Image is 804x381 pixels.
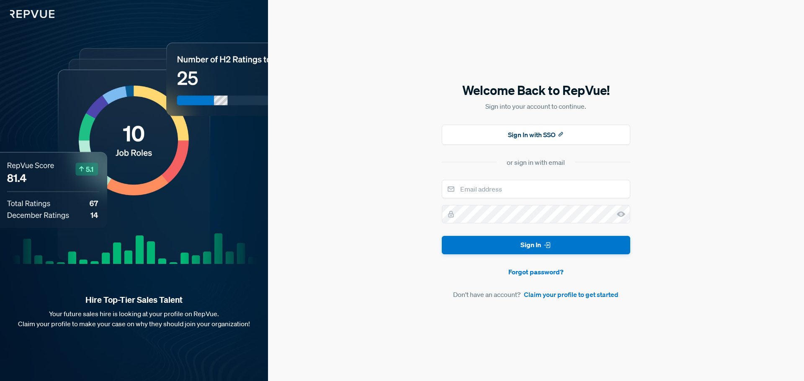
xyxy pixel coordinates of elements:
[507,157,565,167] div: or sign in with email
[442,82,630,99] h5: Welcome Back to RepVue!
[442,236,630,255] button: Sign In
[524,289,618,299] a: Claim your profile to get started
[442,125,630,145] button: Sign In with SSO
[13,294,255,305] strong: Hire Top-Tier Sales Talent
[13,309,255,329] p: Your future sales hire is looking at your profile on RepVue. Claim your profile to make your case...
[442,101,630,111] p: Sign into your account to continue.
[442,267,630,277] a: Forgot password?
[442,289,630,299] article: Don't have an account?
[442,180,630,198] input: Email address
